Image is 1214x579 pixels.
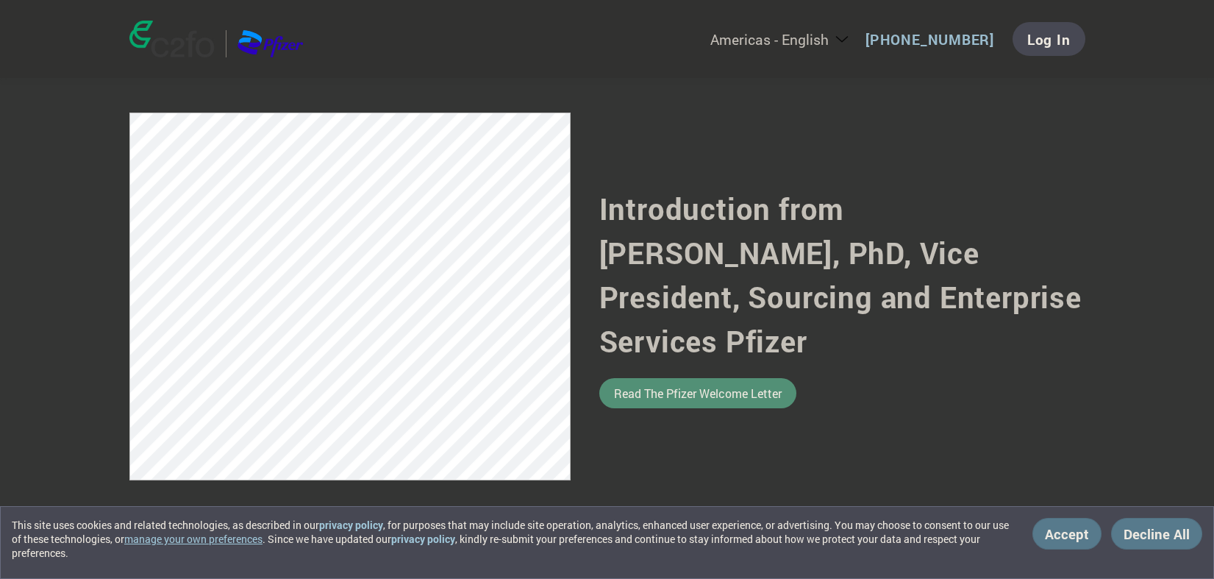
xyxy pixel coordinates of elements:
[865,30,994,49] a: [PHONE_NUMBER]
[1013,22,1085,56] a: Log In
[1032,518,1101,550] button: Accept
[1111,518,1202,550] button: Decline All
[129,21,215,57] img: c2fo logo
[12,518,1011,560] div: This site uses cookies and related technologies, as described in our , for purposes that may incl...
[599,378,796,408] a: Read the Pfizer welcome letter
[238,30,304,57] img: Pfizer
[599,187,1085,363] h2: Introduction from [PERSON_NAME], PhD, Vice President, Sourcing and Enterprise Services Pfizer
[319,518,383,532] a: privacy policy
[391,532,455,546] a: privacy policy
[124,532,263,546] button: manage your own preferences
